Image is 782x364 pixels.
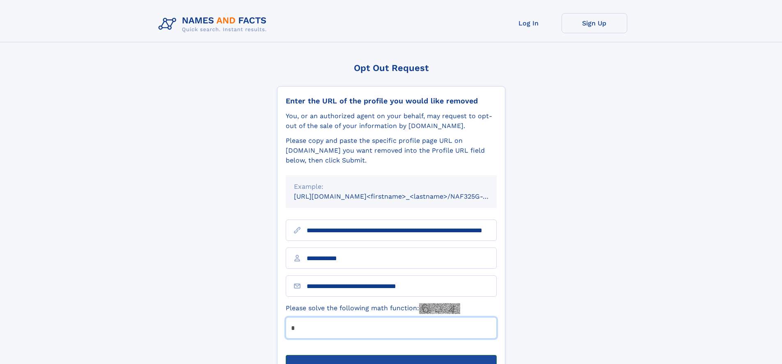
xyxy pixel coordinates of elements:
[294,192,512,200] small: [URL][DOMAIN_NAME]<firstname>_<lastname>/NAF325G-xxxxxxxx
[286,96,497,105] div: Enter the URL of the profile you would like removed
[562,13,627,33] a: Sign Up
[294,182,488,192] div: Example:
[277,63,505,73] div: Opt Out Request
[286,111,497,131] div: You, or an authorized agent on your behalf, may request to opt-out of the sale of your informatio...
[496,13,562,33] a: Log In
[286,303,460,314] label: Please solve the following math function:
[155,13,273,35] img: Logo Names and Facts
[286,136,497,165] div: Please copy and paste the specific profile page URL on [DOMAIN_NAME] you want removed into the Pr...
